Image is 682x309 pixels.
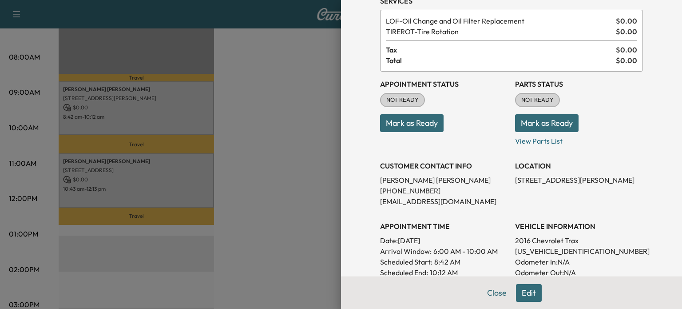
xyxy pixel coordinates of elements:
[380,114,444,132] button: Mark as Ready
[616,55,637,66] span: $ 0.00
[380,161,508,171] h3: CUSTOMER CONTACT INFO
[515,221,643,232] h3: VEHICLE INFORMATION
[380,79,508,89] h3: Appointment Status
[515,79,643,89] h3: Parts Status
[380,235,508,246] p: Date: [DATE]
[380,267,428,278] p: Scheduled End:
[515,235,643,246] p: 2016 Chevrolet Trax
[515,114,579,132] button: Mark as Ready
[433,246,498,257] span: 6:00 AM - 10:00 AM
[515,175,643,185] p: [STREET_ADDRESS][PERSON_NAME]
[481,284,512,302] button: Close
[381,96,424,104] span: NOT READY
[515,246,643,257] p: [US_VEHICLE_IDENTIFICATION_NUMBER]
[380,246,508,257] p: Arrival Window:
[380,175,508,185] p: [PERSON_NAME] [PERSON_NAME]
[386,16,612,26] span: Oil Change and Oil Filter Replacement
[386,44,616,55] span: Tax
[515,132,643,146] p: View Parts List
[516,284,542,302] button: Edit
[386,26,612,37] span: Tire Rotation
[380,196,508,207] p: [EMAIL_ADDRESS][DOMAIN_NAME]
[434,257,460,267] p: 8:42 AM
[616,44,637,55] span: $ 0.00
[380,221,508,232] h3: APPOINTMENT TIME
[430,267,458,278] p: 10:12 AM
[515,267,643,278] p: Odometer Out: N/A
[516,96,559,104] span: NOT READY
[380,257,432,267] p: Scheduled Start:
[616,26,637,37] span: $ 0.00
[515,257,643,267] p: Odometer In: N/A
[380,185,508,196] p: [PHONE_NUMBER]
[386,55,616,66] span: Total
[616,16,637,26] span: $ 0.00
[515,161,643,171] h3: LOCATION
